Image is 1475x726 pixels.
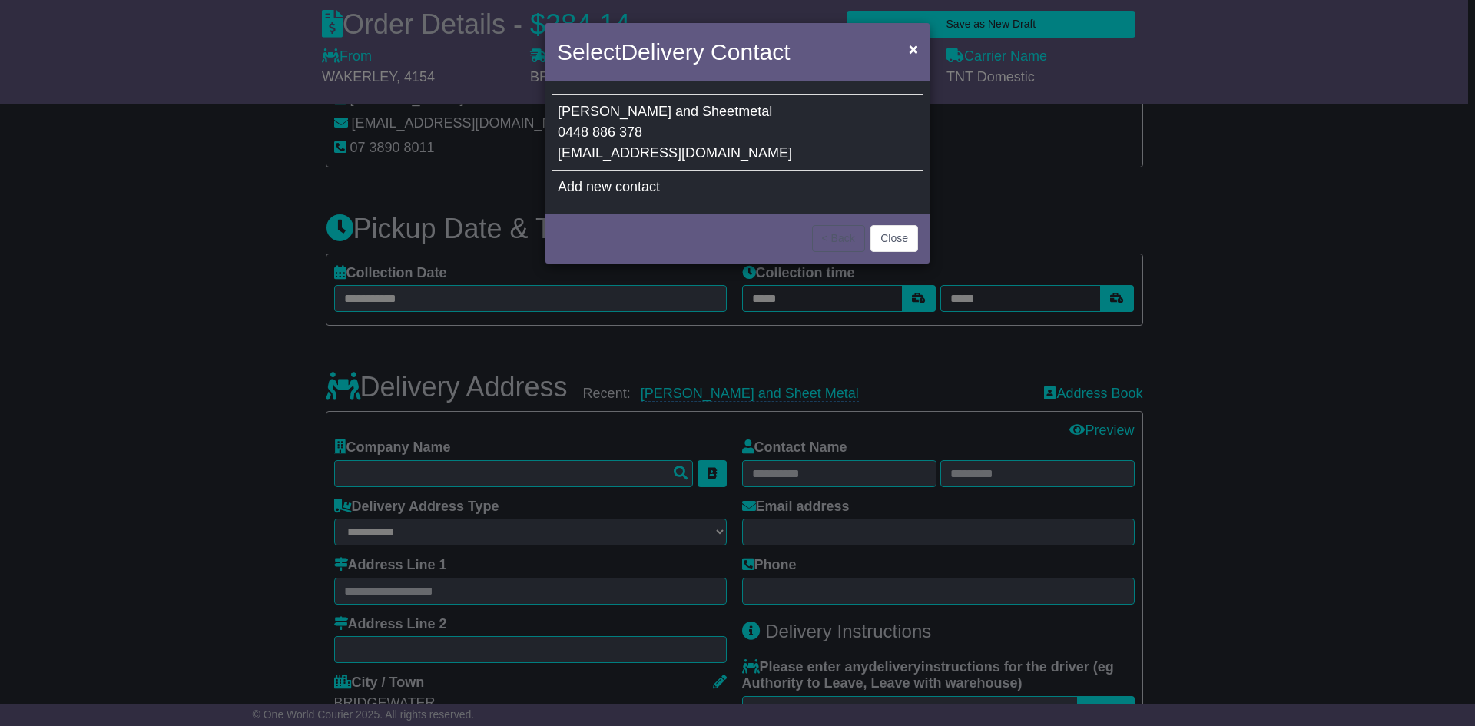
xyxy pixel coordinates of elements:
[557,35,790,69] h4: Select
[870,225,918,252] button: Close
[909,40,918,58] span: ×
[621,39,704,65] span: Delivery
[558,145,792,161] span: [EMAIL_ADDRESS][DOMAIN_NAME]
[812,225,865,252] button: < Back
[558,104,698,119] span: [PERSON_NAME] and
[558,179,660,194] span: Add new contact
[901,33,926,65] button: Close
[711,39,790,65] span: Contact
[558,124,642,140] span: 0448 886 378
[702,104,772,119] span: Sheetmetal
